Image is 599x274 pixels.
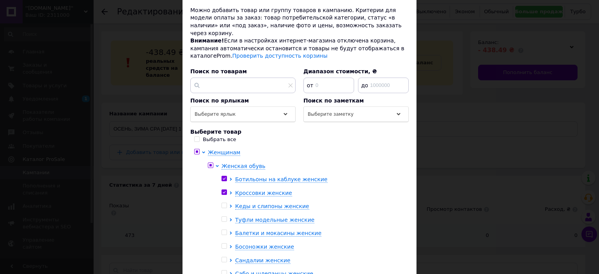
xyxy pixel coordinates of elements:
span: Кеды и слипоны женские [235,203,309,209]
div: Можно добавить товар или группу товаров в кампанию. Критерии для модели оплаты за заказ: товар по... [190,7,409,37]
span: Балетки и мокасины женские [235,230,321,236]
a: Проверить доступность корзины [232,53,328,59]
span: Сандалии женские [235,257,291,263]
span: Кроссовки женские [235,190,292,196]
span: Туфли модельные женские [235,217,314,223]
input: 0 [303,78,354,93]
span: Выберите заметку [308,111,354,117]
span: Босоножки женские [235,244,294,250]
span: от [304,81,314,89]
span: Поиск по заметкам [303,97,364,104]
input: 1000000 [358,78,409,93]
span: Женская обувь [222,163,265,169]
span: Выберите товар [190,129,241,135]
span: Женщинам [208,149,240,156]
span: Выберите ярлык [195,111,236,117]
span: Поиск по ярлыкам [190,97,249,104]
span: Внимание! [190,37,224,44]
span: Поиск по товарам [190,68,247,74]
span: Ботильоны на каблуке женские [235,176,328,182]
div: Если в настройках интернет-магазина отключена корзина, кампания автоматически остановится и товар... [190,37,409,60]
div: Выбрать все [203,136,236,143]
span: Диапазон стоимости, ₴ [303,68,377,74]
span: до [359,81,369,89]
